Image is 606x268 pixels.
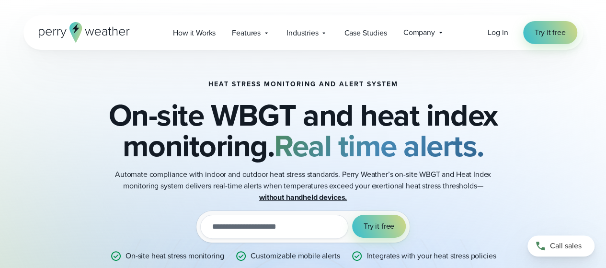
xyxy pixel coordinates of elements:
p: On-site heat stress monitoring [126,250,224,262]
h2: On-site WBGT and heat index monitoring. [71,100,535,161]
span: How it Works [173,27,216,39]
a: Try it free [523,21,577,44]
button: Try it free [352,215,406,238]
p: Automate compliance with indoor and outdoor heat stress standards. Perry Weather’s on-site WBGT a... [112,169,495,203]
span: Try it free [364,221,394,232]
span: Call sales [550,240,582,252]
a: Case Studies [336,23,395,43]
p: Integrates with your heat stress policies [366,250,496,262]
span: Case Studies [344,27,387,39]
strong: without handheld devices. [259,192,347,203]
strong: Real time alerts. [274,123,484,168]
p: Customizable mobile alerts [251,250,340,262]
span: Company [403,27,435,38]
a: Call sales [527,235,595,256]
h1: Heat Stress Monitoring and Alert System [208,81,398,88]
span: Try it free [535,27,565,38]
a: How it Works [165,23,224,43]
span: Features [232,27,261,39]
span: Industries [286,27,318,39]
a: Log in [488,27,508,38]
